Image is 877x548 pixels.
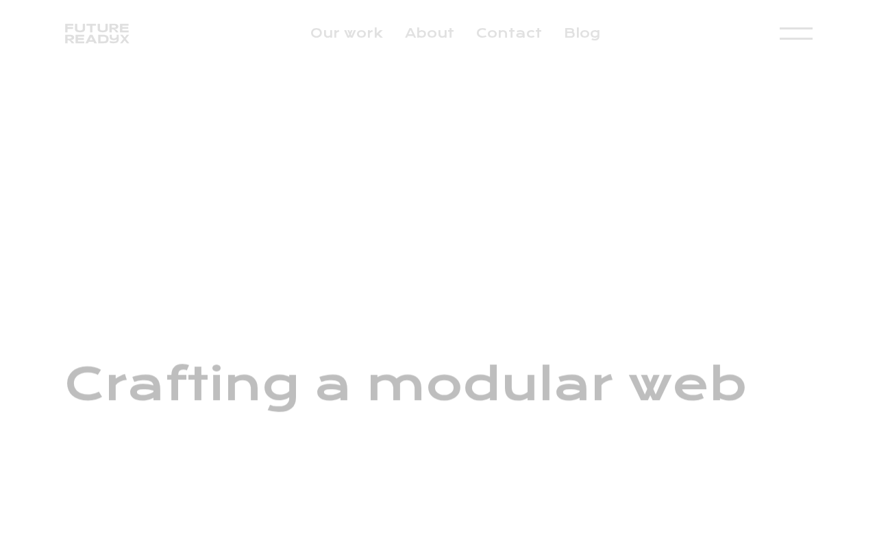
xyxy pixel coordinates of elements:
a: Our work [310,25,383,41]
a: Contact [476,25,542,41]
a: home [64,20,130,47]
h1: Crafting a modular web experience for an emerging consulting firm [64,353,813,540]
div: menu [780,19,813,48]
img: Futurereadyx Logo [64,20,130,47]
a: Blog [564,25,600,41]
a: About [405,25,454,41]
